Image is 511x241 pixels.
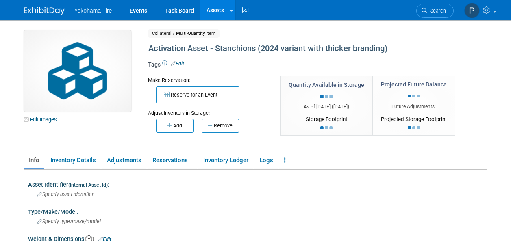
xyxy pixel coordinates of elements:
img: Paris Hull [464,3,480,18]
div: Activation Asset - Stanchions (2024 variant with thicker branding) [146,41,453,56]
div: Make Reservation: [148,76,268,84]
div: Projected Future Balance [381,80,447,88]
div: Type/Make/Model: [28,206,494,216]
span: [DATE] [333,104,348,110]
div: Adjust Inventory in Storage: [148,103,268,117]
a: Search [416,4,454,18]
img: loading... [408,95,420,98]
img: loading... [320,95,333,98]
span: Collateral / Multi-Quantity Item [148,29,220,38]
div: Future Adjustments: [381,103,447,110]
button: Reserve for an Event [156,86,239,103]
img: loading... [320,126,333,129]
span: Search [427,8,446,14]
div: Asset Identifier : [28,179,494,189]
a: Edit [171,61,184,67]
div: Tags [148,60,453,74]
a: Adjustments [102,153,146,168]
small: (Internal Asset Id) [68,182,108,188]
img: Collateral-Icon-2.png [24,30,131,112]
img: loading... [408,126,420,129]
div: Storage Footprint [289,113,364,123]
a: Info [24,153,44,168]
span: Yokohama Tire [74,7,112,14]
span: Specify asset identifier [37,191,94,197]
a: Inventory Ledger [198,153,253,168]
a: Reservations [148,153,197,168]
div: Projected Storage Footprint [381,113,447,123]
div: As of [DATE] ( ) [289,103,364,110]
button: Remove [202,119,239,133]
button: Add [156,119,194,133]
img: ExhibitDay [24,7,65,15]
a: Edit Images [24,114,60,125]
a: Logs [254,153,278,168]
div: Quantity Available in Storage [289,81,364,89]
span: Specify type/make/model [37,218,101,224]
a: Inventory Details [46,153,100,168]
